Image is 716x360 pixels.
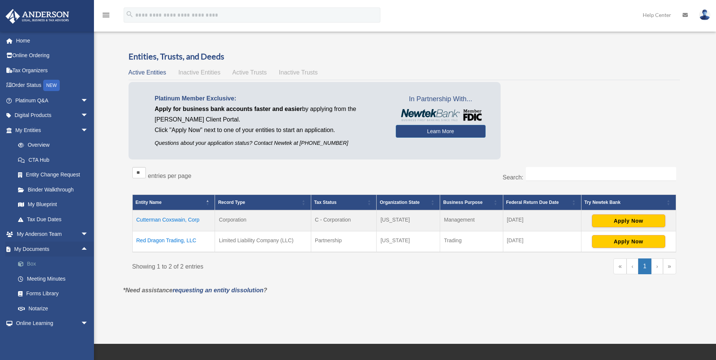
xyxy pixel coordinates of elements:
[581,195,676,211] th: Try Newtek Bank : Activate to sort
[148,173,192,179] label: entries per page
[396,125,486,138] a: Learn More
[663,258,676,274] a: Last
[592,235,665,248] button: Apply Now
[132,231,215,252] td: Red Dragon Trading, LLC
[279,69,318,76] span: Inactive Trusts
[11,197,96,212] a: My Blueprint
[129,69,166,76] span: Active Entities
[311,195,377,211] th: Tax Status: Activate to sort
[11,212,96,227] a: Tax Due Dates
[101,13,111,20] a: menu
[503,210,581,231] td: [DATE]
[215,195,311,211] th: Record Type: Activate to sort
[377,195,440,211] th: Organization State: Activate to sort
[136,200,162,205] span: Entity Name
[503,231,581,252] td: [DATE]
[443,200,483,205] span: Business Purpose
[81,93,96,108] span: arrow_drop_down
[101,11,111,20] i: menu
[380,200,419,205] span: Organization State
[155,125,384,135] p: Click "Apply Now" next to one of your entities to start an application.
[5,78,100,93] a: Order StatusNEW
[173,287,263,293] a: requesting an entity dissolution
[3,9,71,24] img: Anderson Advisors Platinum Portal
[440,231,503,252] td: Trading
[11,301,100,316] a: Notarize
[5,33,100,48] a: Home
[178,69,220,76] span: Inactive Entities
[584,198,665,207] div: Try Newtek Bank
[503,174,523,181] label: Search:
[81,242,96,257] span: arrow_drop_up
[11,182,96,197] a: Binder Walkthrough
[215,210,311,231] td: Corporation
[81,227,96,242] span: arrow_drop_down
[314,200,337,205] span: Tax Status
[155,104,384,125] p: by applying from the [PERSON_NAME] Client Portal.
[5,123,96,138] a: My Entitiesarrow_drop_down
[215,231,311,252] td: Limited Liability Company (LLC)
[132,258,399,272] div: Showing 1 to 2 of 2 entries
[440,195,503,211] th: Business Purpose: Activate to sort
[613,258,627,274] a: First
[400,109,482,121] img: NewtekBankLogoSM.png
[123,287,267,293] em: *Need assistance ?
[81,123,96,138] span: arrow_drop_down
[311,210,377,231] td: C - Corporation
[5,48,100,63] a: Online Ordering
[377,231,440,252] td: [US_STATE]
[396,93,486,105] span: In Partnership With...
[81,316,96,331] span: arrow_drop_down
[651,258,663,274] a: Next
[5,331,100,346] a: Billingarrow_drop_down
[155,93,384,104] p: Platinum Member Exclusive:
[5,93,100,108] a: Platinum Q&Aarrow_drop_down
[503,195,581,211] th: Federal Return Due Date: Activate to sort
[132,210,215,231] td: Cutterman Coxswain, Corp
[11,152,96,167] a: CTA Hub
[5,316,100,331] a: Online Learningarrow_drop_down
[592,214,665,227] button: Apply Now
[11,138,92,153] a: Overview
[81,331,96,346] span: arrow_drop_down
[81,108,96,123] span: arrow_drop_down
[155,106,302,112] span: Apply for business bank accounts faster and easier
[132,195,215,211] th: Entity Name: Activate to invert sorting
[377,210,440,231] td: [US_STATE]
[129,51,680,62] h3: Entities, Trusts, and Deeds
[5,63,100,78] a: Tax Organizers
[5,108,100,123] a: Digital Productsarrow_drop_down
[5,227,100,242] a: My Anderson Teamarrow_drop_down
[218,200,245,205] span: Record Type
[232,69,267,76] span: Active Trusts
[43,80,60,91] div: NEW
[627,258,638,274] a: Previous
[506,200,559,205] span: Federal Return Due Date
[11,271,100,286] a: Meeting Minutes
[311,231,377,252] td: Partnership
[11,257,100,272] a: Box
[699,9,710,20] img: User Pic
[155,138,384,148] p: Questions about your application status? Contact Newtek at [PHONE_NUMBER]
[11,286,100,301] a: Forms Library
[638,258,651,274] a: 1
[5,242,100,257] a: My Documentsarrow_drop_up
[440,210,503,231] td: Management
[126,10,134,18] i: search
[11,167,96,182] a: Entity Change Request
